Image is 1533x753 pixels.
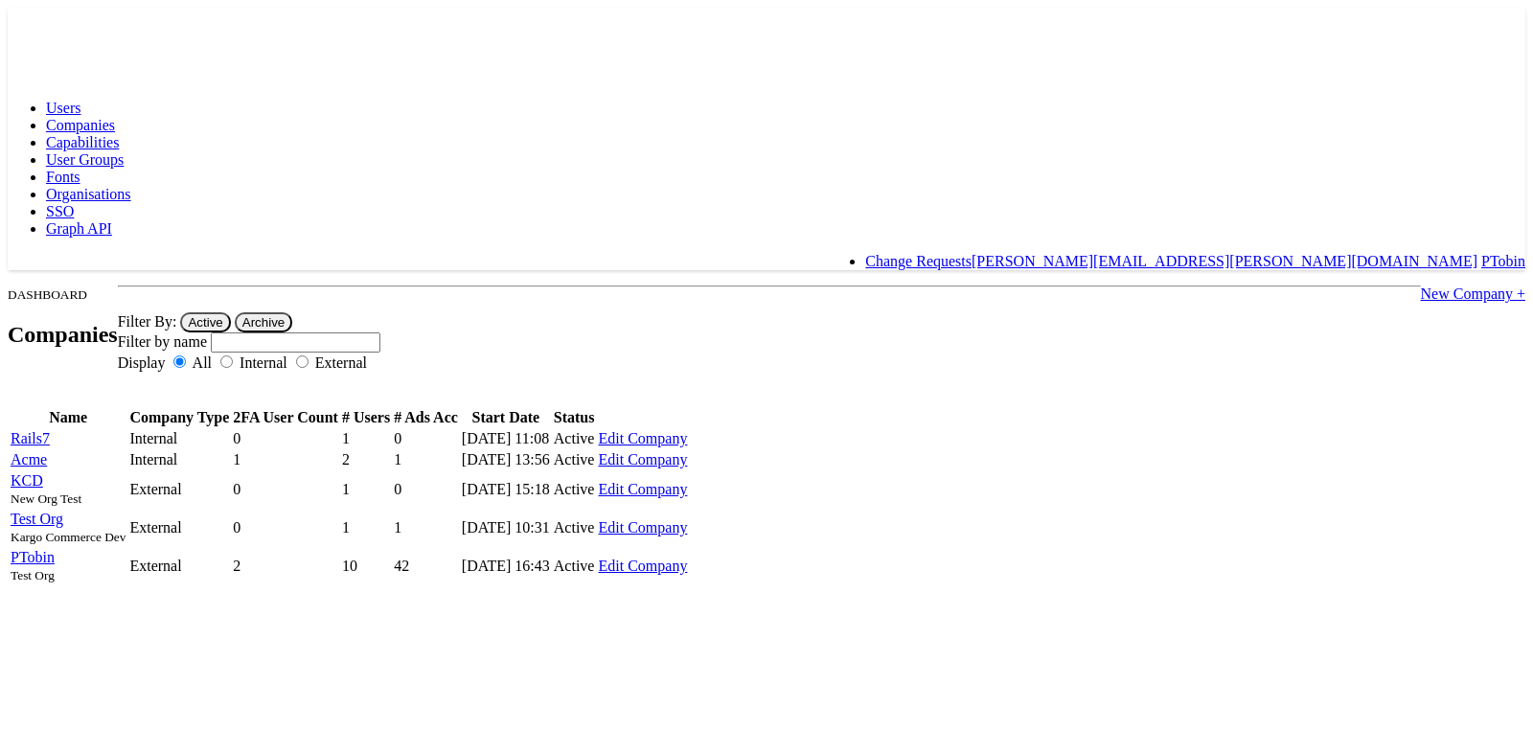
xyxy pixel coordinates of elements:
a: Edit Company [599,558,688,574]
label: All [193,354,212,371]
th: # Users [341,408,391,427]
td: 0 [393,429,459,448]
td: External [128,510,230,546]
td: 1 [232,450,339,469]
td: [DATE] 13:56 [461,450,551,469]
small: DASHBOARD [8,287,87,302]
td: External [128,548,230,584]
td: 0 [232,471,339,508]
a: Test Org [11,511,63,527]
a: Edit Company [599,481,688,497]
a: Edit Company [599,451,688,468]
a: Organisations [46,186,131,202]
a: Companies [46,117,115,133]
td: 2 [341,450,391,469]
a: Users [46,100,80,116]
td: 0 [232,429,339,448]
td: Internal [128,450,230,469]
a: New Company + [1421,285,1525,302]
td: [DATE] 10:31 [461,510,551,546]
td: [DATE] 11:08 [461,429,551,448]
td: 1 [393,450,459,469]
label: External [315,354,367,371]
a: PTobin [1481,253,1525,269]
a: SSO [46,203,74,219]
label: Filter By: [118,313,177,330]
span: Active [554,430,595,446]
button: Archive [235,312,292,332]
h2: Companies [8,322,118,348]
a: Acme [11,451,47,468]
button: Active [180,312,230,332]
a: [PERSON_NAME][EMAIL_ADDRESS][PERSON_NAME][DOMAIN_NAME] [972,253,1477,269]
td: 0 [232,510,339,546]
a: KCD [11,472,43,489]
a: PTobin [11,549,55,565]
span: Active [554,481,595,497]
td: 10 [341,548,391,584]
td: 1 [341,471,391,508]
small: Test Org [11,568,55,582]
td: [DATE] 15:18 [461,471,551,508]
th: Start Date [461,408,551,427]
th: Company Type [128,408,230,427]
small: New Org Test [11,491,81,506]
a: Fonts [46,169,80,185]
span: Filter by name [118,333,207,350]
th: 2FA User Count [232,408,339,427]
a: Rails7 [11,430,50,446]
td: [DATE] 16:43 [461,548,551,584]
td: 2 [232,548,339,584]
td: 1 [341,429,391,448]
td: 1 [341,510,391,546]
a: Edit Company [599,430,688,446]
td: Internal [128,429,230,448]
label: Display [118,354,166,371]
a: User Groups [46,151,124,168]
span: Active [554,519,595,536]
th: Name [10,408,126,427]
td: 42 [393,548,459,584]
label: Internal [240,354,287,371]
a: Graph API [46,220,112,237]
td: External [128,471,230,508]
a: Capabilities [46,134,119,150]
span: Active [554,558,595,574]
a: Change Requests [865,253,972,269]
td: 0 [393,471,459,508]
th: Status [553,408,596,427]
td: 1 [393,510,459,546]
small: Kargo Commerce Dev [11,530,126,544]
th: # Ads Acc [393,408,459,427]
a: Edit Company [599,519,688,536]
span: Active [554,451,595,468]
